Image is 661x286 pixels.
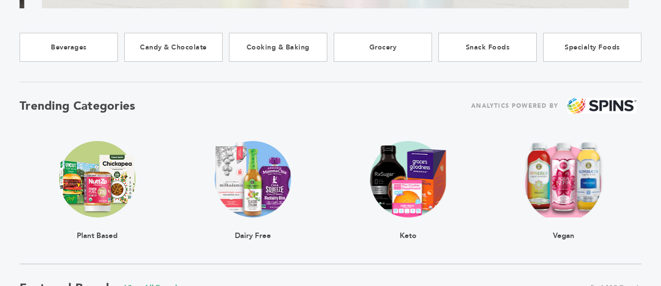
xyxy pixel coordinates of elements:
img: claim_vegan Trending Image [524,141,603,217]
a: Beverages [20,33,118,62]
a: Cooking & Baking [229,33,327,62]
a: Candy & Chocolate [124,33,223,62]
div: Vegan [524,217,603,239]
img: spins.png [568,98,637,114]
div: Dairy Free [215,217,291,239]
a: Specialty Foods [543,33,641,62]
a: Grocery [334,33,432,62]
div: Keto [370,217,446,239]
h2: Trending Categories [20,98,136,114]
img: claim_plant_based Trending Image [59,141,136,217]
span: ANALYTICS POWERED BY [471,100,558,112]
div: Plant Based [59,217,136,239]
img: claim_dairy_free Trending Image [215,141,291,217]
img: claim_ketogenic Trending Image [370,141,446,217]
a: Snack Foods [438,33,537,62]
